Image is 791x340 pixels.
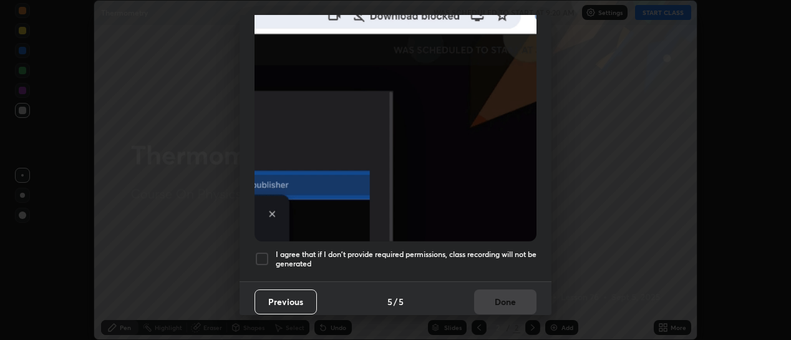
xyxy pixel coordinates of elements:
button: Previous [255,289,317,314]
h5: I agree that if I don't provide required permissions, class recording will not be generated [276,250,536,269]
h4: 5 [399,295,404,308]
h4: 5 [387,295,392,308]
h4: / [394,295,397,308]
